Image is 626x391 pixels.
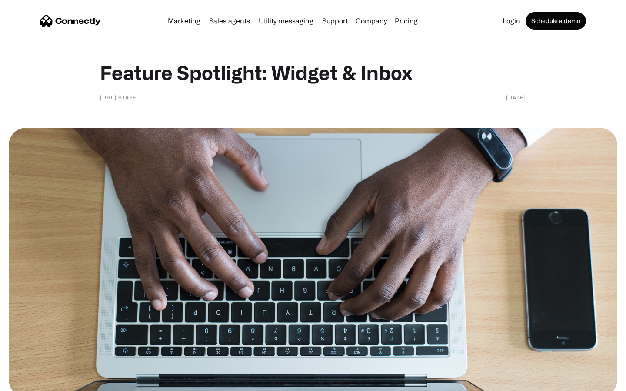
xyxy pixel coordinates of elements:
ul: Language list [17,376,52,388]
div: Company [353,15,390,27]
div: [DATE] [506,93,526,102]
a: Login [499,17,524,24]
a: Pricing [391,17,421,24]
div: [URL] staff [100,93,136,102]
a: home [40,14,101,27]
a: Schedule a demo [526,12,586,30]
a: Utility messaging [255,17,317,24]
a: Marketing [164,17,204,24]
a: Sales agents [206,17,253,24]
div: Company [356,15,387,27]
a: Support [319,17,351,24]
h1: Feature Spotlight: Widget & Inbox [100,61,526,84]
aside: Language selected: English [9,376,52,388]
